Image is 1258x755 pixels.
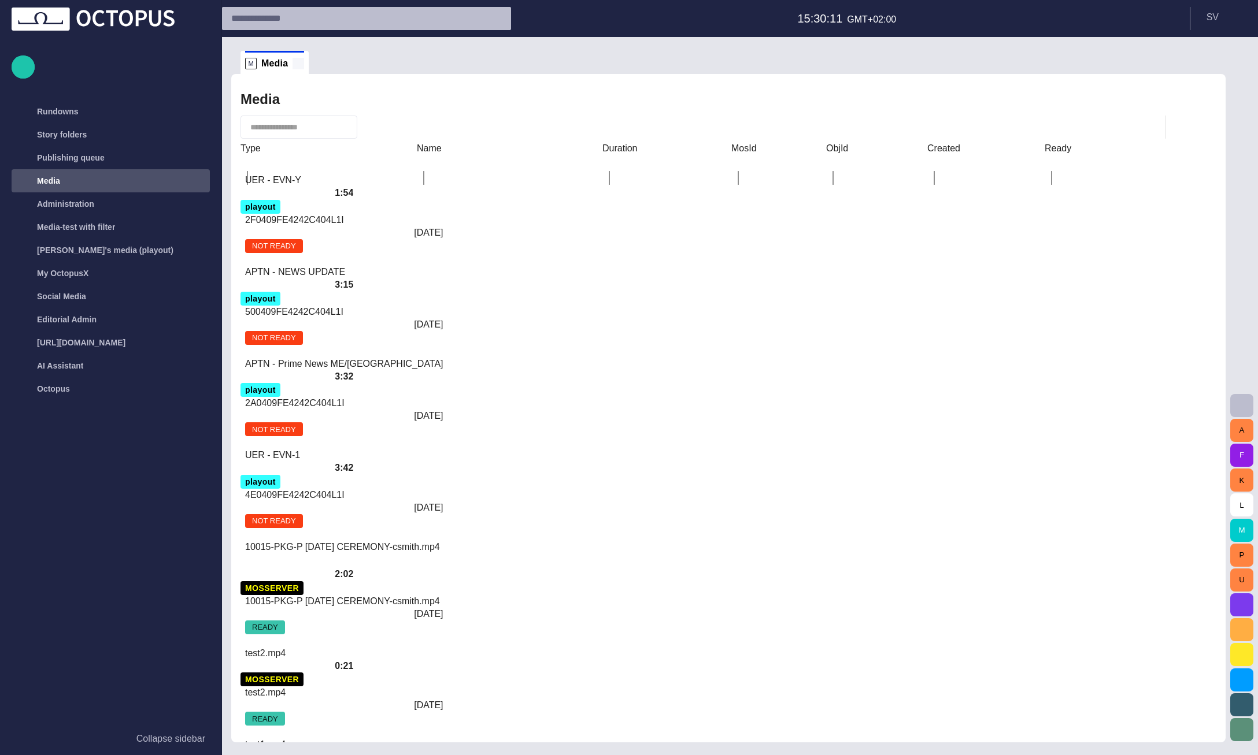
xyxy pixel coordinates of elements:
button: Collapse sidebar [12,727,210,750]
div: 3:42 [335,462,353,474]
p: [URL][DOMAIN_NAME] [37,337,125,348]
div: 4E0409FE4242C404L1I [245,489,345,501]
div: test1.mp4 [245,738,286,751]
div: Duration [602,143,731,154]
div: 500409FE4242C404L1I [245,306,343,318]
div: 10015-PKG-P JUNETEENTH CEREMONY-csmith.mp4 [245,541,440,553]
div: 25/03/2005 [414,226,443,239]
h2: Media [240,91,280,107]
button: A [1230,419,1253,442]
div: 3:32 [335,370,353,383]
span: READY [245,713,285,725]
div: 2:02 [335,568,353,581]
div: AI Assistant [12,354,210,377]
div: test2.mp4 [245,647,286,660]
button: SV [1197,7,1251,28]
div: test2.mp4 [245,686,286,699]
p: M [245,58,257,69]
span: READY [245,622,285,633]
p: Story folders [37,129,87,140]
button: F [1230,444,1253,467]
p: Media [37,175,60,187]
div: APTN - Prime News ME/EUROPE [245,358,443,370]
button: P [1230,544,1253,567]
button: M [1230,519,1253,542]
ul: main menu [12,100,210,400]
div: Name [417,143,602,154]
div: APTN - NEWS UPDATE [245,266,345,278]
span: MOSSERVER [245,675,299,683]
div: 3:15 [335,278,353,291]
p: Media-test with filter [37,221,115,233]
button: K [1230,468,1253,492]
span: NOT READY [245,332,303,344]
button: U [1230,568,1253,592]
div: UER - EVN-1 [245,449,300,462]
p: Publishing queue [37,152,105,163]
div: 2A0409FE4242C404L1I [245,397,345,410]
div: 0:21 [335,660,353,672]
p: Rundowns [37,106,79,117]
p: Collapse sidebar [136,732,205,746]
div: MosId [731,143,826,154]
p: Octopus [37,383,70,395]
h6: 15:30:11 [797,9,842,28]
span: NOT READY [245,240,303,252]
p: [PERSON_NAME]'s media (playout) [37,244,173,256]
div: Type [240,143,417,154]
span: MOSSERVER [245,584,299,592]
div: 25/03/2005 [414,410,443,422]
p: My OctopusX [37,267,88,279]
button: L [1230,493,1253,516]
img: Octopus News Room [12,8,175,31]
div: 25/03/2005 [414,318,443,331]
div: 1:54 [335,187,353,199]
span: NOT READY [245,424,303,436]
p: AI Assistant [37,360,83,371]
p: S V [1207,10,1219,24]
div: [PERSON_NAME]'s media (playout) [12,239,210,262]
div: 04/08/2022 [414,608,443,620]
div: Media-test with filter [12,215,210,239]
span: playout [245,386,276,394]
p: GMT+02:00 [847,13,896,27]
div: Media [12,169,210,192]
p: Administration [37,198,94,210]
span: playout [245,295,276,303]
div: Publishing queue [12,146,210,169]
div: MMedia [240,51,309,74]
div: Octopus [12,377,210,400]
div: 25/03/2005 [414,501,443,514]
span: NOT READY [245,515,303,527]
div: 2F0409FE4242C404L1I [245,214,344,226]
p: Social Media [37,291,86,302]
div: ObjId [826,143,927,154]
div: Ready [1045,143,1203,154]
span: Media [261,58,288,69]
p: Editorial Admin [37,314,97,325]
span: playout [245,203,276,211]
span: playout [245,478,276,486]
div: 10015-PKG-P JUNETEENTH CEREMONY-csmith.mp4 [245,595,440,608]
div: Created [927,143,1045,154]
div: [URL][DOMAIN_NAME] [12,331,210,354]
div: 11/11/2019 [414,699,443,712]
